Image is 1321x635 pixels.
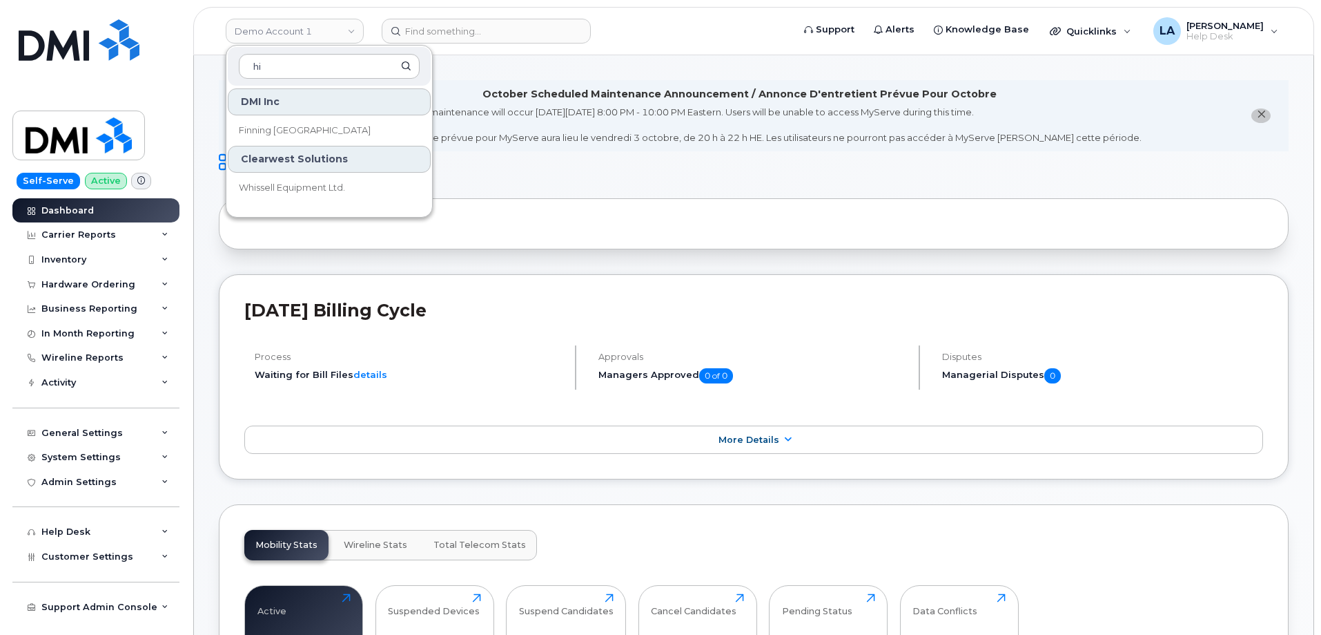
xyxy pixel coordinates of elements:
a: details [353,369,387,380]
div: MyServe scheduled maintenance will occur [DATE][DATE] 8:00 PM - 10:00 PM Eastern. Users will be u... [337,106,1142,144]
span: Finning [GEOGRAPHIC_DATA] [239,124,371,138]
div: Suspended Devices [388,594,480,616]
div: October Scheduled Maintenance Announcement / Annonce D'entretient Prévue Pour Octobre [482,87,997,102]
div: Suspend Candidates [519,594,614,616]
h4: Approvals [598,352,907,362]
a: Finning [GEOGRAPHIC_DATA] [228,117,431,144]
div: Pending Status [782,594,852,616]
input: Search [239,54,420,79]
h4: Disputes [942,352,1263,362]
a: Whissell Equipment Ltd. [228,174,431,202]
span: 0 of 0 [699,368,733,383]
li: Waiting for Bill Files [255,368,563,381]
span: Whissell Equipment Ltd. [239,181,345,195]
h2: [DATE] Billing Cycle [244,300,1263,321]
div: Data Conflicts [912,594,977,616]
div: Active [257,594,286,616]
h4: Process [255,352,563,362]
span: More Details [718,435,779,445]
div: DMI Inc [228,88,431,115]
span: Wireline Stats [344,540,407,551]
h5: Managers Approved [598,368,907,383]
div: Clearwest Solutions [228,146,431,173]
span: Total Telecom Stats [433,540,526,551]
h5: Managerial Disputes [942,368,1263,383]
span: 0 [1044,368,1061,383]
button: close notification [1251,108,1271,123]
div: Cancel Candidates [651,594,736,616]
